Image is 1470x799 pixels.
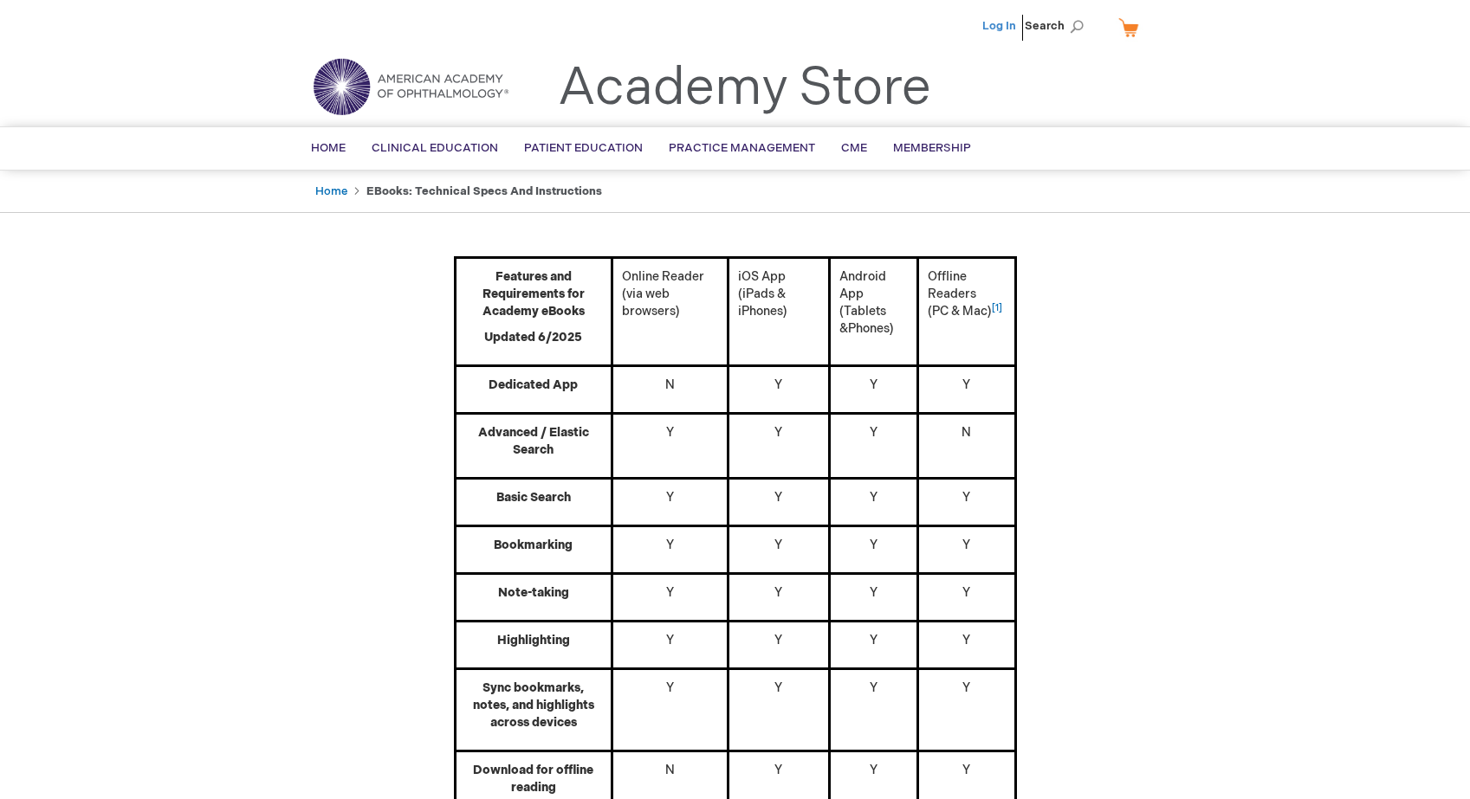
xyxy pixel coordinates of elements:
[738,680,820,697] p: Y
[1025,9,1091,43] span: Search
[839,268,908,338] p: Android App (Tablets &Phones)
[928,584,1005,602] p: Y
[498,585,569,600] strong: Note-taking
[839,632,908,649] p: Y
[669,141,815,155] span: Practice Management
[496,490,571,505] strong: Basic Search
[473,680,594,730] strong: Sync bookmarks, notes, and highlights across devices
[315,184,347,198] a: Home
[928,489,1005,506] p: Y
[494,538,573,552] strong: Bookmarking
[622,377,717,394] p: N
[497,633,570,648] strong: Highlighting
[622,537,717,554] p: Y
[622,268,717,320] p: Online Reader (via web browsers)
[372,141,498,155] span: Clinical Education
[738,632,820,649] p: Y
[928,377,1005,394] p: Y
[622,489,717,506] p: Y
[839,424,908,441] p: Y
[366,184,602,198] strong: eBooks: Technical Specs and Instructions
[738,377,820,394] p: Y
[311,141,346,155] span: Home
[839,377,908,394] p: Y
[738,489,820,506] p: Y
[622,424,717,441] p: Y
[839,762,908,779] p: Y
[622,680,717,697] p: Y
[841,141,867,155] span: CME
[482,269,585,319] strong: Features and Requirements for Academy eBooks
[484,330,582,345] strong: Updated 6/2025
[928,680,1005,697] p: Y
[928,537,1005,554] p: Y
[738,762,820,779] p: Y
[524,141,643,155] span: Patient Education
[622,762,717,779] p: N
[478,425,589,457] strong: Advanced / Elastic Search
[992,304,1002,319] a: [1]
[982,19,1016,33] a: Log In
[473,763,593,795] strong: Download for offline reading
[928,424,1005,441] p: N
[738,424,820,441] p: Y
[928,632,1005,649] p: Y
[992,303,1002,313] sup: [1]
[928,268,1005,320] p: Offline Readers (PC & Mac)
[622,584,717,602] p: Y
[738,268,820,320] p: iOS App (iPads & iPhones)
[893,141,971,155] span: Membership
[738,537,820,554] p: Y
[558,57,931,119] a: Academy Store
[738,584,820,602] p: Y
[928,762,1005,779] p: Y
[839,489,908,506] p: Y
[839,680,908,697] p: Y
[489,377,578,392] strong: Dedicated App
[839,584,908,602] p: Y
[622,632,717,649] p: Y
[839,537,908,554] p: Y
